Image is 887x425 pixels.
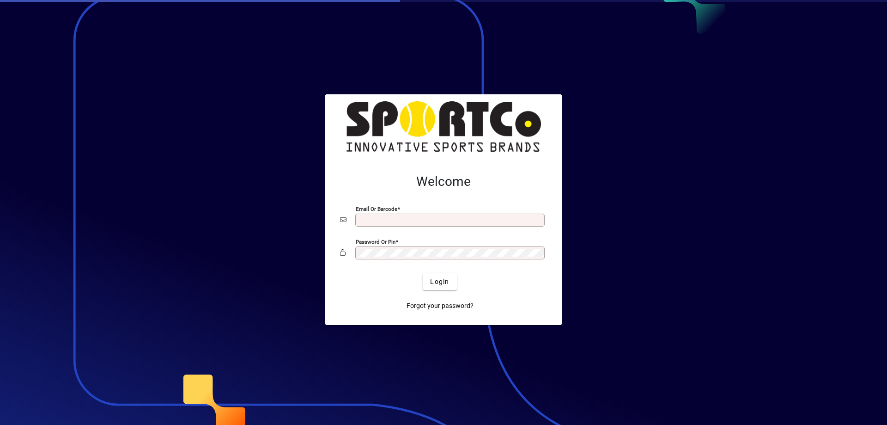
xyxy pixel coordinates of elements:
[407,301,474,311] span: Forgot your password?
[423,273,456,290] button: Login
[356,239,395,245] mat-label: Password or Pin
[403,297,477,314] a: Forgot your password?
[356,206,397,212] mat-label: Email or Barcode
[340,174,547,190] h2: Welcome
[430,277,449,287] span: Login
